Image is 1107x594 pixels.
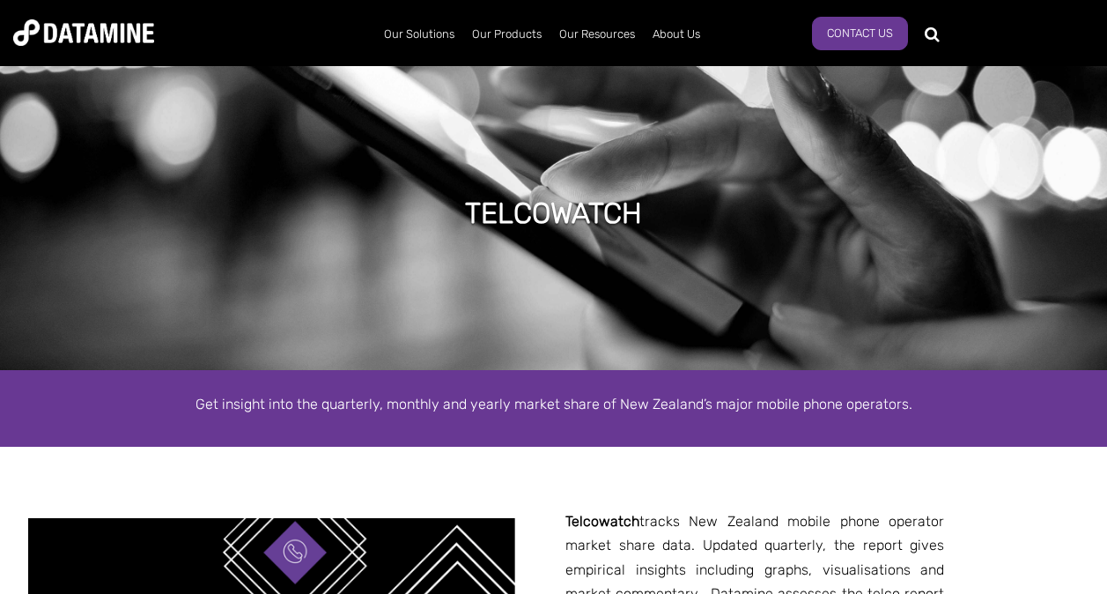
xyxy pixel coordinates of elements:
[565,513,639,530] strong: Telcowatch
[550,11,644,57] a: Our Resources
[52,392,1056,416] p: Get insight into the quarterly, monthly and yearly market share of New Zealand’s major mobile pho...
[644,11,709,57] a: About Us
[13,19,154,46] img: Datamine
[463,11,550,57] a: Our Products
[465,194,642,233] h1: TELCOWATCH
[812,17,908,50] a: Contact us
[375,11,463,57] a: Our Solutions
